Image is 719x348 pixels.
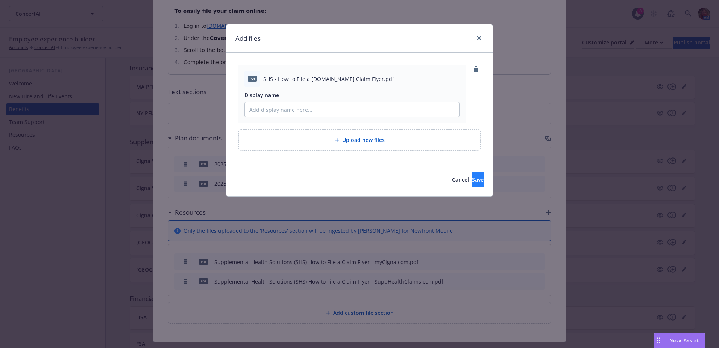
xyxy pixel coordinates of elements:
[472,172,484,187] button: Save
[669,337,699,343] span: Nova Assist
[238,129,481,151] div: Upload new files
[248,76,257,81] span: pdf
[245,102,459,117] input: Add display name here...
[654,333,705,348] button: Nova Assist
[472,65,481,74] a: remove
[342,136,385,144] span: Upload new files
[452,172,469,187] button: Cancel
[654,333,663,348] div: Drag to move
[244,92,279,99] span: Display name
[452,176,469,183] span: Cancel
[472,176,484,183] span: Save
[235,34,261,43] h1: Add files
[263,75,394,83] span: SHS - How to File a [DOMAIN_NAME] Claim Flyer.pdf
[475,34,484,43] a: close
